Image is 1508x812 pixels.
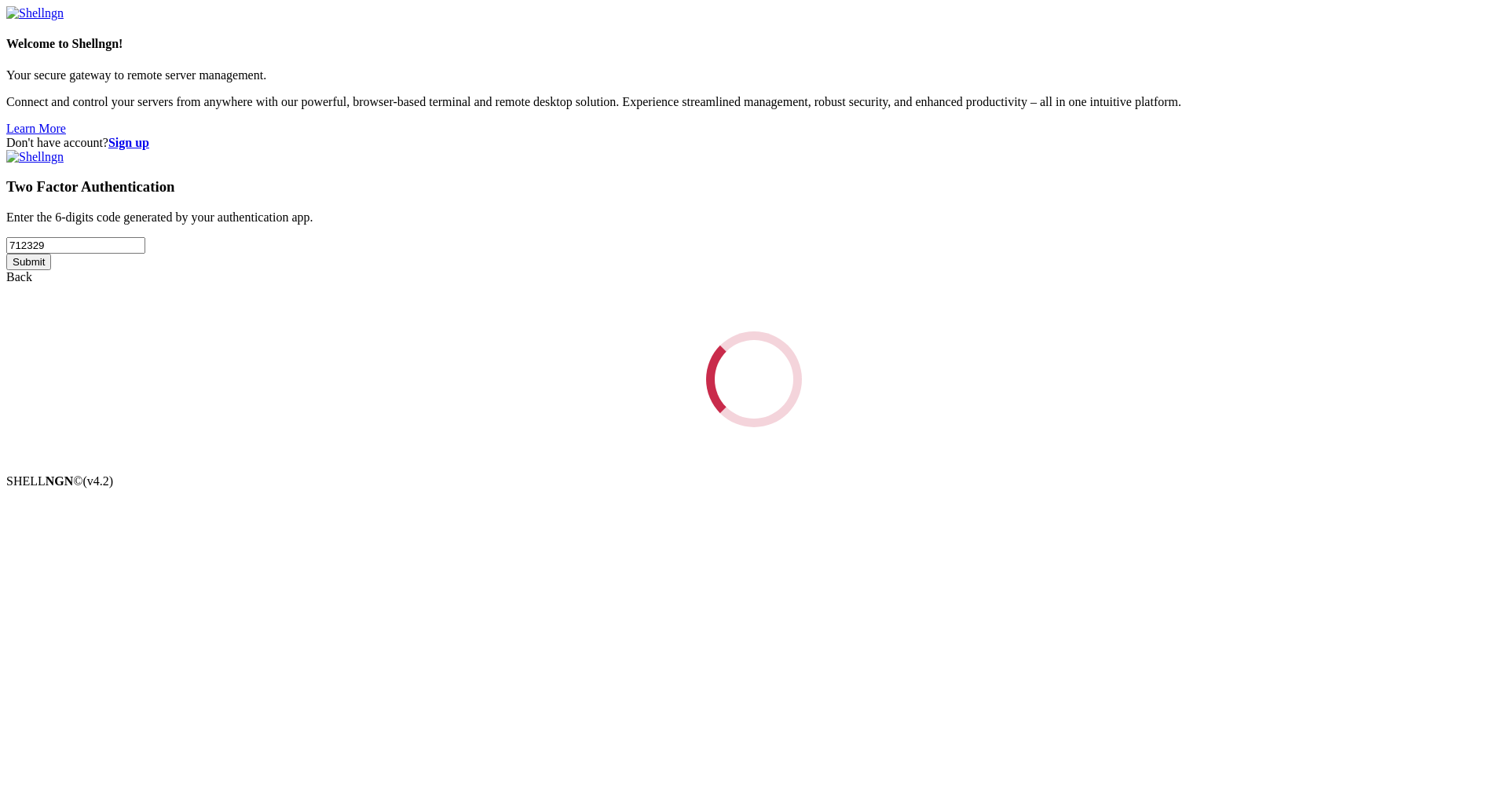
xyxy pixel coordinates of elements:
a: Learn More [6,122,66,135]
h4: Welcome to Shellngn! [6,37,1502,51]
b: NGN [46,474,74,488]
p: Your secure gateway to remote server management. [6,68,1502,82]
a: Sign up [108,136,149,149]
input: Two factor code [6,237,145,254]
img: Shellngn [6,6,64,20]
div: Loading... [706,331,802,427]
div: Don't have account? [6,136,1502,150]
img: Shellngn [6,150,64,164]
p: Connect and control your servers from anywhere with our powerful, browser-based terminal and remo... [6,95,1502,109]
input: Submit [6,254,51,270]
p: Enter the 6-digits code generated by your authentication app. [6,210,1502,225]
a: Back [6,270,32,283]
span: 4.2.0 [83,474,114,488]
span: SHELL © [6,474,113,488]
h3: Two Factor Authentication [6,178,1502,196]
